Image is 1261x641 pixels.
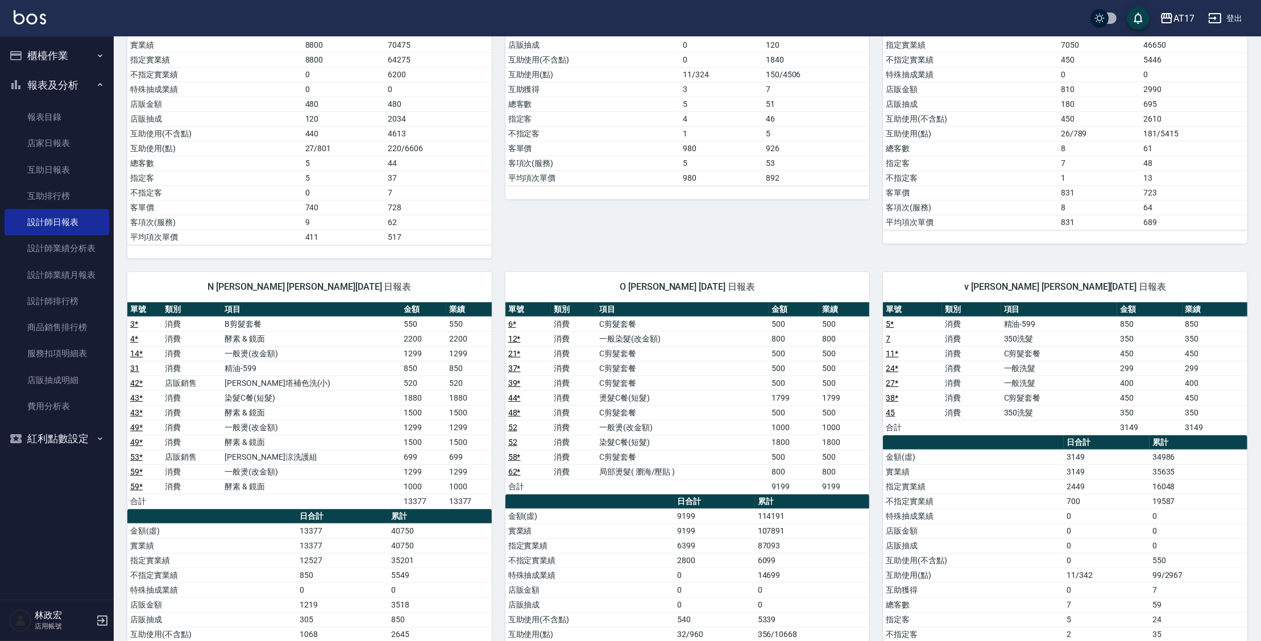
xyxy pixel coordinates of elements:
[127,302,162,317] th: 單號
[127,67,302,82] td: 不指定實業績
[1117,361,1182,376] td: 299
[14,10,46,24] img: Logo
[385,170,491,185] td: 37
[596,420,769,435] td: 一般燙(改金額)
[9,609,32,632] img: Person
[505,479,551,494] td: 合計
[763,82,869,97] td: 7
[508,438,517,447] a: 52
[127,156,302,170] td: 總客數
[769,376,819,390] td: 500
[401,302,446,317] th: 金額
[302,230,385,244] td: 411
[401,420,446,435] td: 1299
[551,376,596,390] td: 消費
[401,390,446,405] td: 1880
[1001,302,1118,317] th: 項目
[162,420,222,435] td: 消費
[1058,156,1141,170] td: 7
[5,288,109,314] a: 設計師排行榜
[505,97,681,111] td: 總客數
[942,361,1001,376] td: 消費
[5,157,109,183] a: 互助日報表
[446,405,492,420] td: 1500
[162,449,222,464] td: 店販銷售
[302,97,385,111] td: 480
[1058,126,1141,141] td: 26/789
[942,390,1001,405] td: 消費
[680,156,763,170] td: 5
[127,200,302,215] td: 客單價
[401,464,446,479] td: 1299
[819,449,870,464] td: 500
[446,302,492,317] th: 業績
[1001,317,1118,331] td: 精油-599
[883,97,1058,111] td: 店販抽成
[1141,97,1247,111] td: 695
[130,364,139,373] a: 31
[763,38,869,52] td: 120
[127,52,302,67] td: 指定實業績
[763,156,869,170] td: 53
[897,281,1234,293] span: v [PERSON_NAME] [PERSON_NAME][DATE] 日報表
[886,408,895,417] a: 45
[385,38,491,52] td: 70475
[385,67,491,82] td: 6200
[222,435,401,449] td: 酵素 & 鏡面
[763,111,869,126] td: 46
[302,67,385,82] td: 0
[1183,376,1247,390] td: 400
[1141,52,1247,67] td: 5446
[942,405,1001,420] td: 消費
[1141,215,1247,230] td: 689
[302,38,385,52] td: 8800
[1183,361,1247,376] td: 299
[1141,185,1247,200] td: 723
[1183,405,1247,420] td: 350
[819,376,870,390] td: 500
[942,331,1001,346] td: 消費
[1058,38,1141,52] td: 7050
[1001,331,1118,346] td: 350洗髮
[883,449,1064,464] td: 金額(虛)
[769,420,819,435] td: 1000
[127,9,492,245] table: a dense table
[1117,317,1182,331] td: 850
[883,464,1064,479] td: 實業績
[883,479,1064,494] td: 指定實業績
[769,317,819,331] td: 500
[1001,346,1118,361] td: C剪髮套餐
[763,126,869,141] td: 5
[1058,82,1141,97] td: 810
[127,302,492,509] table: a dense table
[819,361,870,376] td: 500
[5,393,109,419] a: 費用分析表
[162,361,222,376] td: 消費
[385,215,491,230] td: 62
[1127,7,1150,30] button: save
[1117,390,1182,405] td: 450
[401,405,446,420] td: 1500
[5,424,109,453] button: 紅利點數設定
[1141,111,1247,126] td: 2610
[769,464,819,479] td: 800
[127,97,302,111] td: 店販金額
[401,376,446,390] td: 520
[505,302,551,317] th: 單號
[302,141,385,156] td: 27/801
[401,331,446,346] td: 2200
[819,390,870,405] td: 1799
[446,420,492,435] td: 1299
[127,38,302,52] td: 實業績
[680,170,763,185] td: 980
[505,141,681,156] td: 客單價
[505,82,681,97] td: 互助獲得
[1173,11,1194,26] div: AT17
[446,317,492,331] td: 550
[302,156,385,170] td: 5
[551,331,596,346] td: 消費
[886,334,890,343] a: 7
[401,317,446,331] td: 550
[769,390,819,405] td: 1799
[1117,376,1182,390] td: 400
